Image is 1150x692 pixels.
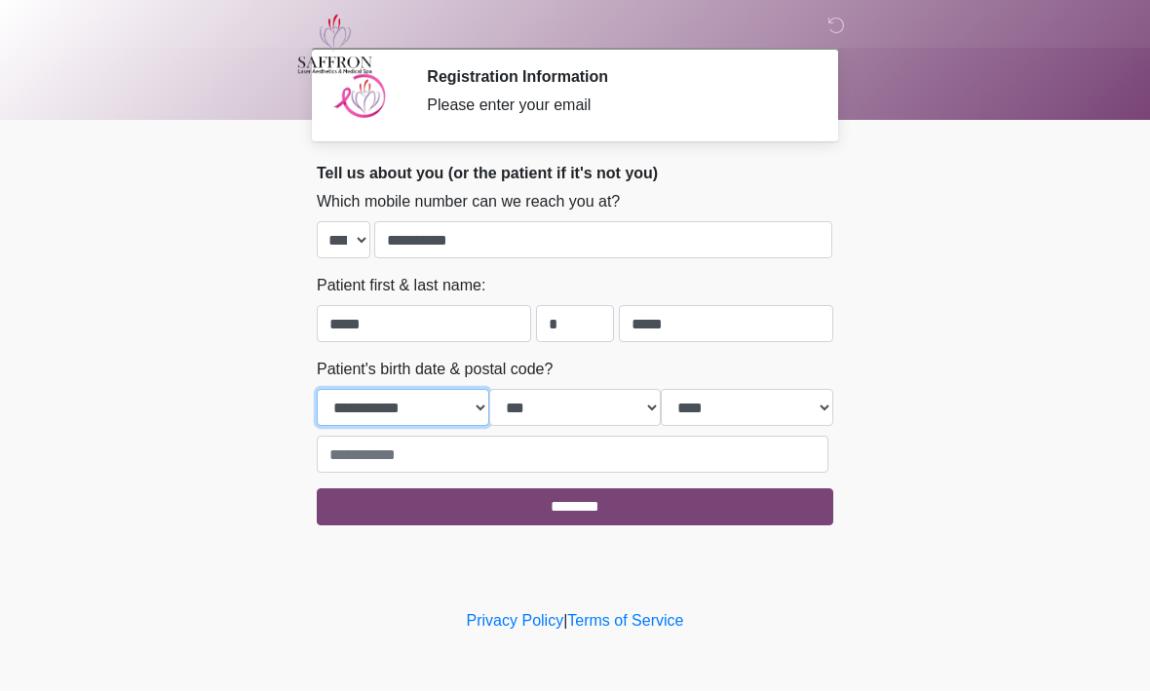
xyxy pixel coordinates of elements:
label: Patient first & last name: [317,275,485,298]
img: Saffron Laser Aesthetics and Medical Spa Logo [297,15,373,75]
div: Please enter your email [427,95,804,118]
img: Agent Avatar [331,68,390,127]
a: Privacy Policy [467,613,564,630]
a: | [563,613,567,630]
label: Patient's birth date & postal code? [317,359,553,382]
a: Terms of Service [567,613,683,630]
h2: Tell us about you (or the patient if it's not you) [317,165,833,183]
label: Which mobile number can we reach you at? [317,191,620,214]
